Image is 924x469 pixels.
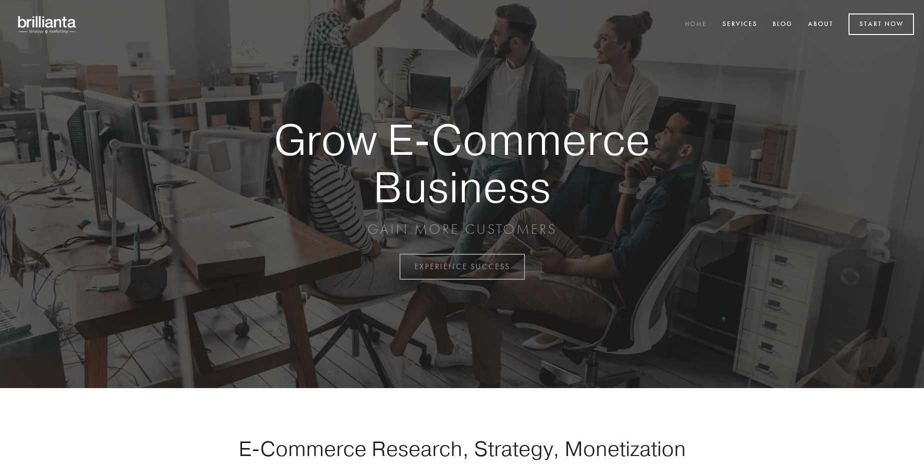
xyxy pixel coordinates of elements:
strong: Grow E-Commerce Business [239,116,685,210]
a: Services [716,16,764,33]
a: Blog [766,16,799,33]
p: GAIN MORE CUSTOMERS [239,220,685,238]
a: Home [678,16,713,33]
img: brillianta - research, strategy, marketing [10,10,85,39]
a: About [801,16,840,33]
h1: E-Commerce Research, Strategy, Monetization [207,436,717,461]
a: EXPERIENCE SUCCESS [399,254,525,280]
a: Start Now [848,13,914,35]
